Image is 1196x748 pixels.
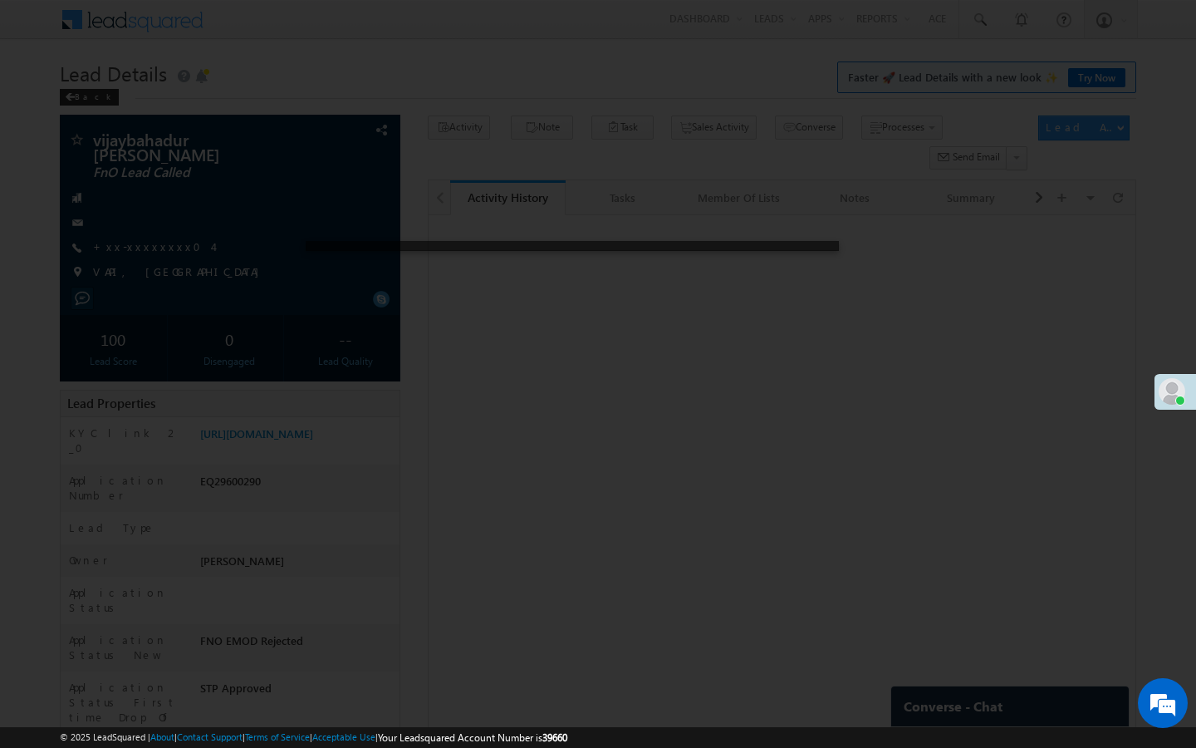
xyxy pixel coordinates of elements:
a: Contact Support [177,731,243,742]
span: © 2025 LeadSquared | | | | | [60,730,567,746]
span: 39660 [542,731,567,744]
a: Terms of Service [245,731,310,742]
a: About [150,731,174,742]
a: Acceptable Use [312,731,375,742]
span: Your Leadsquared Account Number is [378,731,567,744]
